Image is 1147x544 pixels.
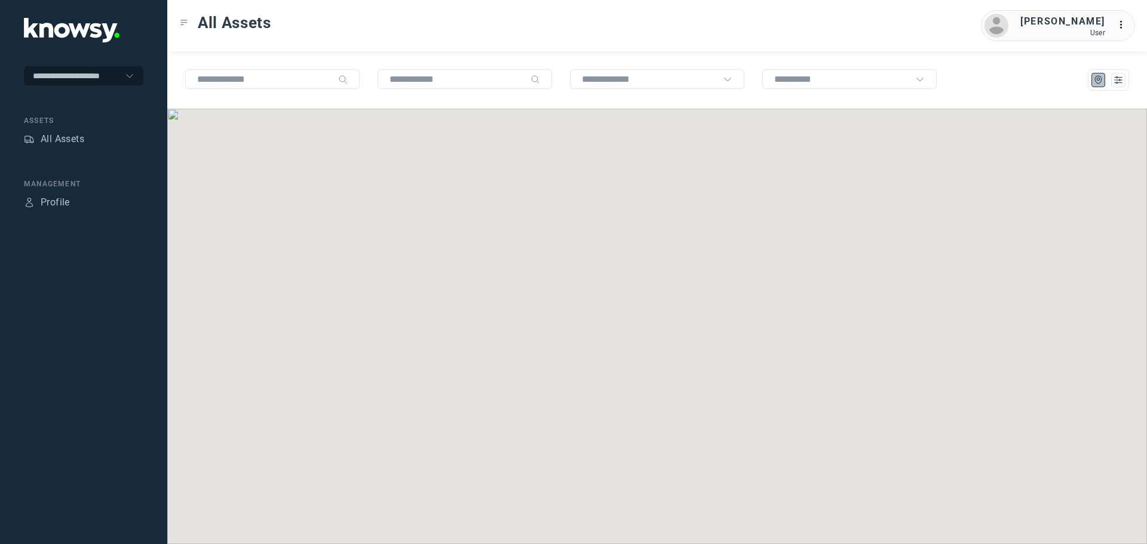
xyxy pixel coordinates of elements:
[24,115,143,126] div: Assets
[985,14,1008,38] img: avatar.png
[41,132,84,146] div: All Assets
[24,132,84,146] a: AssetsAll Assets
[24,134,35,145] div: Assets
[1020,29,1105,37] div: User
[41,195,70,210] div: Profile
[1117,18,1131,32] div: :
[24,195,70,210] a: ProfileProfile
[24,179,143,189] div: Management
[1117,18,1131,34] div: :
[1113,75,1124,85] div: List
[530,75,540,84] div: Search
[24,197,35,208] div: Profile
[1093,75,1104,85] div: Map
[180,19,188,27] div: Toggle Menu
[198,12,271,33] span: All Assets
[1118,20,1130,29] tspan: ...
[24,18,119,42] img: Application Logo
[338,75,348,84] div: Search
[1020,14,1105,29] div: [PERSON_NAME]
